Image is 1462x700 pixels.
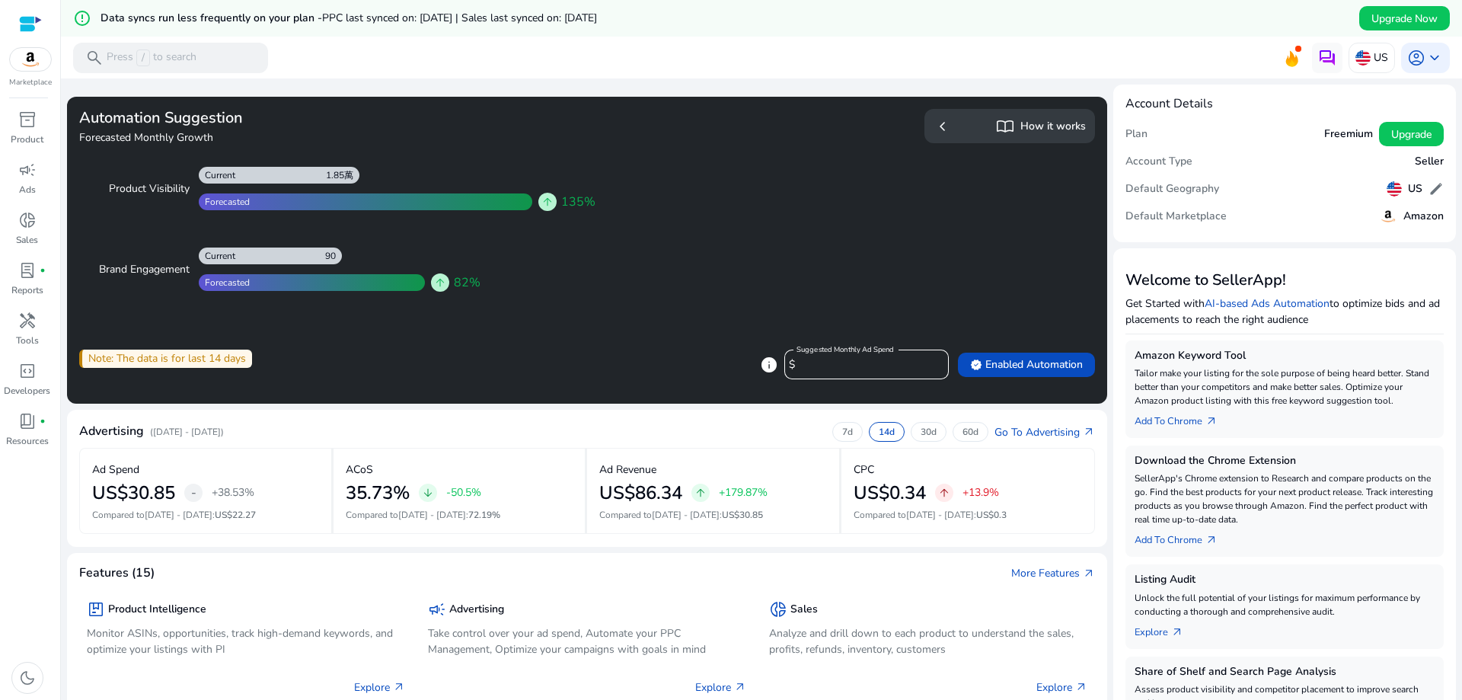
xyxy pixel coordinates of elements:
[1135,350,1435,363] h5: Amazon Keyword Tool
[1135,526,1230,548] a: Add To Chrome
[970,356,1083,372] span: Enabled Automation
[326,169,359,181] div: 1.85萬
[325,250,342,262] div: 90
[652,509,720,521] span: [DATE] - [DATE]
[199,276,250,289] div: Forecasted
[422,487,434,499] span: arrow_downward
[108,603,206,616] h5: Product Intelligence
[18,110,37,129] span: inventory_2
[1374,44,1388,71] p: US
[150,425,224,439] p: ([DATE] - [DATE])
[921,426,937,438] p: 30d
[1359,6,1450,30] button: Upgrade Now
[79,130,581,145] h4: Forecasted Monthly Growth
[346,508,573,522] p: Compared to :
[1379,122,1444,146] button: Upgrade
[199,169,235,181] div: Current
[18,312,37,330] span: handyman
[962,426,978,438] p: 60d
[1425,49,1444,67] span: keyboard_arrow_down
[1125,128,1148,141] h5: Plan
[769,600,787,618] span: donut_small
[199,196,250,208] div: Forecasted
[1205,534,1218,546] span: arrow_outward
[101,12,597,25] h5: Data syncs run less frequently on your plan -
[599,462,656,478] p: Ad Revenue
[1125,97,1213,111] h4: Account Details
[1083,426,1095,438] span: arrow_outward
[1135,408,1230,429] a: Add To Chrome
[1324,128,1373,141] h5: Freemium
[40,267,46,273] span: fiber_manual_record
[599,482,682,504] h2: US$86.34
[1415,155,1444,168] h5: Seller
[722,509,763,521] span: US$30.85
[842,426,853,438] p: 7d
[958,353,1095,377] button: verifiedEnabled Automation
[970,359,982,371] span: verified
[1036,679,1087,695] p: Explore
[18,211,37,229] span: donut_small
[1125,155,1192,168] h5: Account Type
[215,509,256,521] span: US$22.27
[454,273,480,292] span: 82%
[906,509,974,521] span: [DATE] - [DATE]
[6,434,49,448] p: Resources
[10,48,51,71] img: amazon.svg
[1205,296,1330,311] a: AI-based Ads Automation
[1125,183,1219,196] h5: Default Geography
[1391,126,1432,142] span: Upgrade
[18,362,37,380] span: code_blocks
[191,484,196,502] span: -
[136,50,150,66] span: /
[994,424,1095,440] a: Go To Advertisingarrow_outward
[599,508,827,522] p: Compared to :
[73,9,91,27] mat-icon: error_outline
[1205,415,1218,427] span: arrow_outward
[212,487,254,498] p: +38.53%
[1171,626,1183,638] span: arrow_outward
[1083,567,1095,580] span: arrow_outward
[18,412,37,430] span: book_4
[4,384,50,398] p: Developers
[87,600,105,618] span: package
[760,356,778,374] span: info
[789,357,795,372] span: $
[18,669,37,687] span: dark_mode
[1135,471,1435,526] p: SellerApp's Chrome extension to Research and compare products on the go. Find the best products f...
[1387,181,1402,197] img: us.svg
[91,262,190,277] div: Brand Engagement
[199,250,235,262] div: Current
[1135,618,1195,640] a: Explorearrow_outward
[1125,271,1444,289] h3: Welcome to SellerApp!
[769,625,1087,657] p: Analyze and drill down to each product to understand the sales, profits, refunds, inventory, cust...
[468,509,500,521] span: 72.19%
[1011,565,1095,581] a: More Featuresarrow_outward
[996,117,1014,136] span: import_contacts
[92,508,319,522] p: Compared to :
[449,603,504,616] h5: Advertising
[446,487,481,498] p: -50.5%
[934,117,952,136] span: chevron_left
[393,681,405,693] span: arrow_outward
[854,508,1083,522] p: Compared to :
[40,418,46,424] span: fiber_manual_record
[145,509,212,521] span: [DATE] - [DATE]
[1403,210,1444,223] h5: Amazon
[1125,296,1444,328] p: Get Started with to optimize bids and ad placements to reach the right audience
[854,482,926,504] h2: US$0.34
[790,603,818,616] h5: Sales
[85,49,104,67] span: search
[87,625,405,657] p: Monitor ASINs, opportunities, track high-demand keywords, and optimize your listings with PI
[16,334,39,347] p: Tools
[92,462,139,478] p: Ad Spend
[1371,11,1438,27] span: Upgrade Now
[428,625,746,657] p: Take control over your ad spend, Automate your PPC Management, Optimize your campaigns with goals...
[694,487,707,499] span: arrow_upward
[79,566,155,580] h4: Features (15)
[346,462,373,478] p: ACoS
[1135,591,1435,618] p: Unlock the full potential of your listings for maximum performance by conducting a thorough and c...
[796,344,894,355] mat-label: Suggested Monthly Ad Spend
[322,11,597,25] span: PPC last synced on: [DATE] | Sales last synced on: [DATE]
[1428,181,1444,197] span: edit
